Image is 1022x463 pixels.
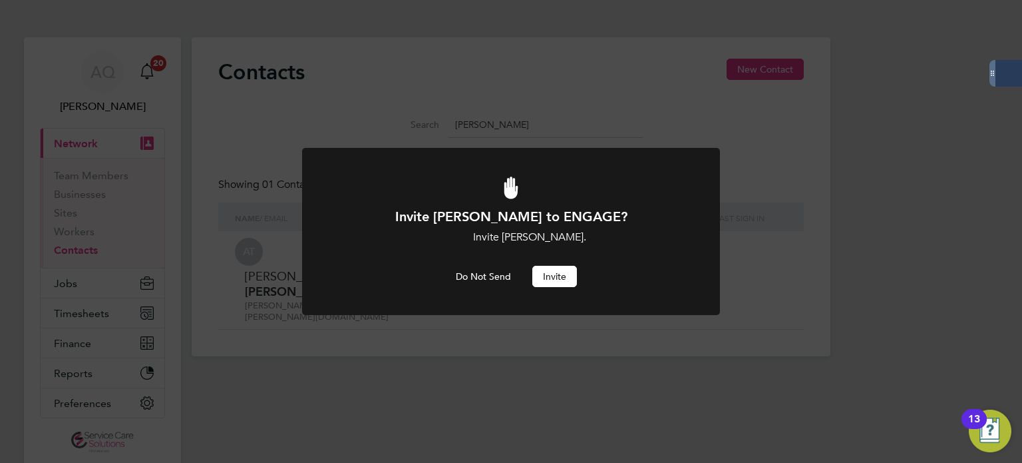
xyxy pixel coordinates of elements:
button: Do Not Send [445,266,522,287]
button: Open Resource Center, 13 new notifications [969,410,1011,452]
button: Invite [532,266,577,287]
div: 13 [968,419,980,436]
p: Invite [PERSON_NAME]. [375,231,684,244]
h1: Invite [PERSON_NAME] to ENGAGE? [338,208,684,225]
